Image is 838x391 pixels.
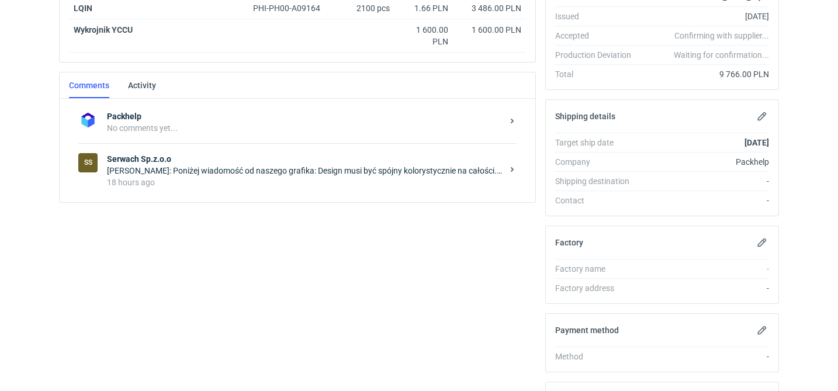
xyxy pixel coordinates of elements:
[107,122,503,134] div: No comments yet...
[555,49,640,61] div: Production Deviation
[555,175,640,187] div: Shipping destination
[744,138,769,147] strong: [DATE]
[755,323,769,337] button: Edit payment method
[674,49,769,61] em: Waiting for confirmation...
[107,153,503,165] strong: Serwach Sp.z.o.o
[640,175,769,187] div: -
[399,2,448,14] div: 1.66 PLN
[555,30,640,41] div: Accepted
[78,110,98,130] img: Packhelp
[399,24,448,47] div: 1 600.00 PLN
[78,153,98,172] figcaption: SS
[640,263,769,275] div: -
[674,31,769,40] em: Confirming with supplier...
[640,195,769,206] div: -
[107,110,503,122] strong: Packhelp
[458,24,521,36] div: 1 600.00 PLN
[555,238,583,247] h2: Factory
[74,25,133,34] strong: Wykrojnik YCCU
[555,11,640,22] div: Issued
[555,326,619,335] h2: Payment method
[755,236,769,250] button: Edit factory details
[555,156,640,168] div: Company
[555,282,640,294] div: Factory address
[640,351,769,362] div: -
[253,2,331,14] div: PHI-PH00-A09164
[107,177,503,188] div: 18 hours ago
[640,68,769,80] div: 9 766.00 PLN
[458,2,521,14] div: 3 486.00 PLN
[640,156,769,168] div: Packhelp
[640,282,769,294] div: -
[555,351,640,362] div: Method
[640,11,769,22] div: [DATE]
[555,195,640,206] div: Contact
[555,68,640,80] div: Total
[555,112,615,121] h2: Shipping details
[107,165,503,177] div: [PERSON_NAME]: Poniżej wiadomość od naszego grafika: Design musi być spójny kolorystycznie na cał...
[78,153,98,172] div: Serwach Sp.z.o.o
[128,72,156,98] a: Activity
[555,137,640,148] div: Target ship date
[555,263,640,275] div: Factory name
[74,4,92,13] a: LQIN
[755,109,769,123] button: Edit shipping details
[69,72,109,98] a: Comments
